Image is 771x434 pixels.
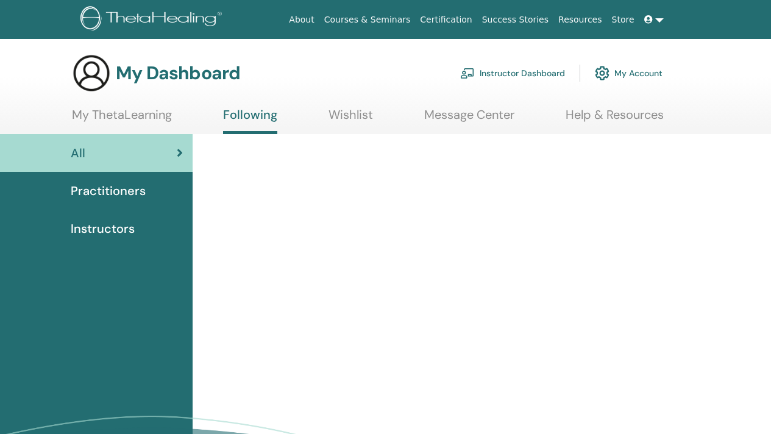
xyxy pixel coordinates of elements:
[595,60,663,87] a: My Account
[329,107,373,131] a: Wishlist
[80,6,226,34] img: logo.png
[460,60,565,87] a: Instructor Dashboard
[415,9,477,31] a: Certification
[595,63,609,84] img: cog.svg
[71,219,135,238] span: Instructors
[424,107,514,131] a: Message Center
[72,54,111,93] img: generic-user-icon.jpg
[223,107,277,134] a: Following
[72,107,172,131] a: My ThetaLearning
[566,107,664,131] a: Help & Resources
[319,9,416,31] a: Courses & Seminars
[460,68,475,79] img: chalkboard-teacher.svg
[477,9,553,31] a: Success Stories
[71,144,85,162] span: All
[71,182,146,200] span: Practitioners
[116,62,240,84] h3: My Dashboard
[553,9,607,31] a: Resources
[607,9,639,31] a: Store
[284,9,319,31] a: About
